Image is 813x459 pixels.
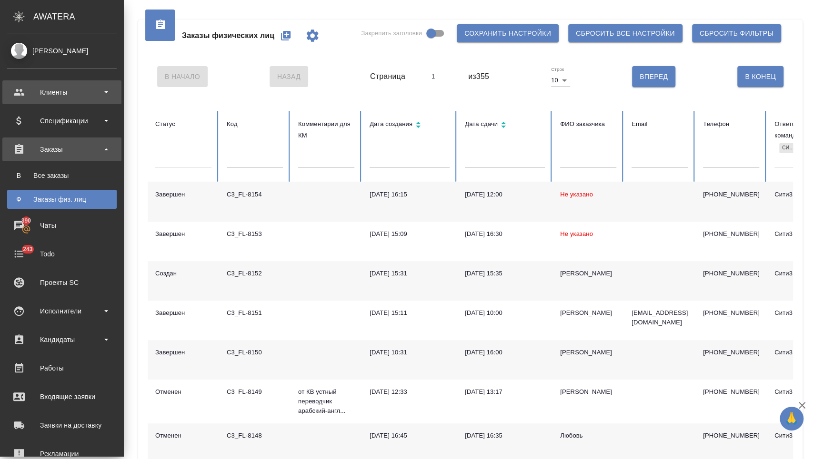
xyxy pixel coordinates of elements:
a: Проекты SC [2,271,121,294]
div: Комментарии для КМ [298,118,354,141]
a: ФЗаказы физ. лиц [7,190,117,209]
div: C3_FL-8149 [227,387,283,397]
a: 243Todo [2,242,121,266]
button: Сбросить все настройки [568,24,683,42]
span: Сбросить фильтры [700,28,773,39]
div: [DATE] 16:35 [465,431,545,440]
div: Работы [7,361,117,375]
div: Исполнители [7,304,117,318]
div: [DATE] 15:35 [465,269,545,278]
p: [PHONE_NUMBER] [703,431,759,440]
div: [DATE] 10:00 [465,308,545,318]
div: [DATE] 16:30 [465,229,545,239]
div: Сортировка [465,118,545,132]
div: Кандидаты [7,332,117,347]
button: 🙏 [780,407,803,430]
div: [DATE] 10:31 [370,348,450,357]
span: В Конец [745,71,776,83]
div: [DATE] 15:11 [370,308,450,318]
div: [PERSON_NAME] [560,387,616,397]
div: Завершен [155,348,211,357]
p: [PHONE_NUMBER] [703,387,759,397]
span: Сохранить настройки [464,28,551,39]
span: 243 [17,244,39,254]
div: ФИО заказчика [560,118,616,130]
label: Строк [551,67,564,72]
span: Вперед [640,71,668,83]
div: Заявки на доставку [7,418,117,432]
a: Работы [2,356,121,380]
div: Спецификации [7,114,117,128]
div: Сити3 [779,143,798,153]
span: Заказы физических лиц [182,30,274,41]
div: [DATE] 13:17 [465,387,545,397]
p: [EMAIL_ADDRESS][DOMAIN_NAME] [632,308,688,327]
a: Входящие заявки [2,385,121,409]
p: [PHONE_NUMBER] [703,348,759,357]
span: Закрепить заголовки [361,29,422,38]
div: C3_FL-8150 [227,348,283,357]
span: 390 [16,216,37,225]
a: ВВсе заказы [7,166,117,185]
div: C3_FL-8148 [227,431,283,440]
div: [PERSON_NAME] [560,269,616,278]
a: 390Чаты [2,214,121,237]
button: Сбросить фильтры [692,24,781,42]
p: от КВ устный переводчик арабский-англ... [298,387,354,416]
p: [PHONE_NUMBER] [703,229,759,239]
div: Отменен [155,387,211,397]
div: [PERSON_NAME] [560,308,616,318]
div: C3_FL-8154 [227,190,283,199]
div: Сортировка [370,118,450,132]
div: [DATE] 15:09 [370,229,450,239]
div: AWATERA [33,7,124,26]
div: Код [227,118,283,130]
div: C3_FL-8151 [227,308,283,318]
p: [PHONE_NUMBER] [703,190,759,199]
div: Завершен [155,190,211,199]
button: Создать [274,24,297,47]
div: Завершен [155,229,211,239]
span: 🙏 [783,409,800,429]
span: из 355 [468,71,489,82]
div: [DATE] 12:00 [465,190,545,199]
div: [DATE] 16:00 [465,348,545,357]
div: Клиенты [7,85,117,99]
p: [PHONE_NUMBER] [703,269,759,278]
div: Входящие заявки [7,390,117,404]
button: Сохранить настройки [457,24,559,42]
span: Сбросить все настройки [576,28,675,39]
div: Статус [155,118,211,130]
div: Создан [155,269,211,278]
a: Заявки на доставку [2,413,121,437]
div: Завершен [155,308,211,318]
div: Email [632,118,688,130]
button: В Конец [737,66,783,87]
button: Вперед [632,66,675,87]
div: Чаты [7,218,117,233]
p: [PHONE_NUMBER] [703,308,759,318]
span: Не указано [560,191,593,198]
span: Страница [370,71,405,82]
div: Проекты SC [7,275,117,290]
div: Любовь [560,431,616,440]
div: [PERSON_NAME] [7,46,117,56]
div: Todo [7,247,117,261]
div: Телефон [703,118,759,130]
div: [PERSON_NAME] [560,348,616,357]
div: C3_FL-8153 [227,229,283,239]
div: [DATE] 12:33 [370,387,450,397]
div: Все заказы [12,171,112,180]
div: Заказы [7,142,117,156]
div: Заказы физ. лиц [12,195,112,204]
div: [DATE] 15:31 [370,269,450,278]
div: 10 [551,74,570,87]
div: [DATE] 16:45 [370,431,450,440]
span: Не указано [560,230,593,237]
div: [DATE] 16:15 [370,190,450,199]
div: Отменен [155,431,211,440]
div: C3_FL-8152 [227,269,283,278]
